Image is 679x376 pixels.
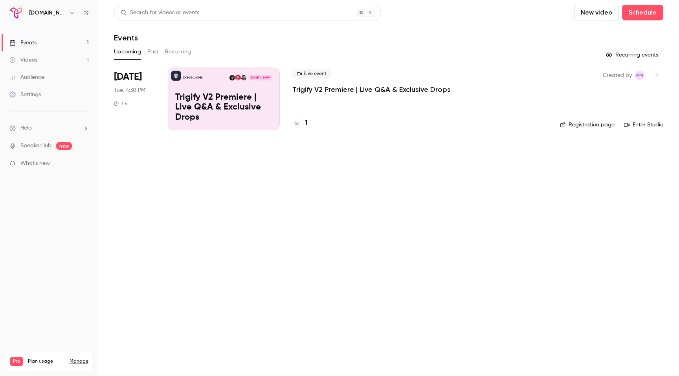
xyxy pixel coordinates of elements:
h6: [DOMAIN_NAME] [29,9,66,17]
h1: Events [114,33,138,42]
button: Past [147,46,159,58]
span: new [56,142,72,150]
span: Created by [603,71,632,80]
span: PM [636,71,643,80]
div: Settings [9,91,41,99]
a: Registration page [560,121,615,129]
span: Plan usage [28,358,65,365]
span: Piers Montgomery [635,71,644,80]
div: 1 h [114,100,127,107]
li: help-dropdown-opener [9,124,89,132]
span: Help [20,124,32,132]
button: Upcoming [114,46,141,58]
button: Recurring [165,46,191,58]
a: Trigify V2 Premiere | Live Q&A & Exclusive Drops [292,85,451,94]
a: SpeakerHub [20,142,51,150]
a: Manage [70,358,88,365]
a: Enter Studio [624,121,663,129]
span: Pro [10,357,23,366]
p: [DOMAIN_NAME] [183,76,202,80]
span: What's new [20,159,50,168]
img: Piers Montgomery [241,75,246,80]
span: [DATE] [114,71,142,83]
div: Events [9,39,37,47]
h4: 1 [305,118,308,129]
img: Max Mitcham [229,75,235,80]
button: New video [574,5,619,20]
button: Schedule [622,5,663,20]
a: 1 [292,118,308,129]
span: [DATE] 4:30 PM [248,75,272,80]
p: Trigify V2 Premiere | Live Q&A & Exclusive Drops [175,93,272,123]
img: Hugo MiIllington-Drake [235,75,240,80]
div: Videos [9,56,37,64]
span: Tue, 4:30 PM [114,86,145,94]
span: Live event [292,69,331,78]
button: Recurring events [602,49,663,61]
a: Trigify V2 Premiere | Live Q&A & Exclusive Drops[DOMAIN_NAME]Piers MontgomeryHugo MiIllington-Dra... [168,68,280,130]
div: Nov 4 Tue, 4:30 PM (Europe/London) [114,68,155,130]
div: Search for videos or events [121,9,199,17]
div: Audience [9,73,44,81]
img: Trigify.io [10,7,22,19]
